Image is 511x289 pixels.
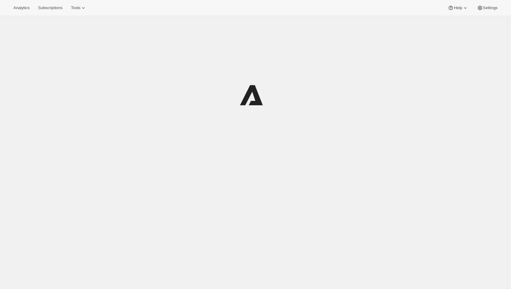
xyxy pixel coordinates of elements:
button: Settings [473,4,501,12]
span: Analytics [13,5,30,10]
span: Settings [483,5,498,10]
button: Tools [67,4,90,12]
button: Analytics [10,4,33,12]
button: Help [444,4,472,12]
span: Subscriptions [38,5,62,10]
button: Subscriptions [34,4,66,12]
span: Help [454,5,462,10]
span: Tools [71,5,80,10]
